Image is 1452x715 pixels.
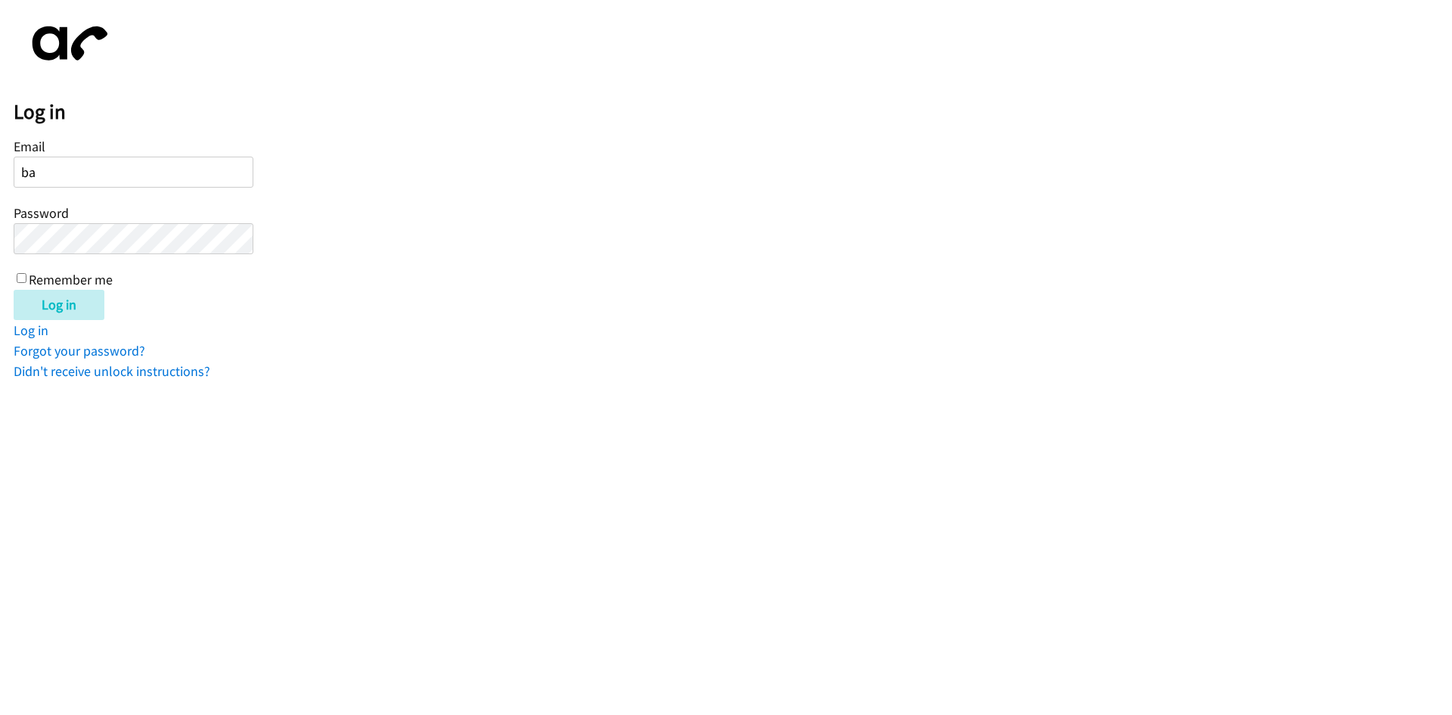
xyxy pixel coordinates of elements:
[29,271,113,288] label: Remember me
[14,322,48,339] a: Log in
[14,204,69,222] label: Password
[14,138,45,155] label: Email
[14,342,145,359] a: Forgot your password?
[14,362,210,380] a: Didn't receive unlock instructions?
[14,290,104,320] input: Log in
[14,14,119,73] img: aphone-8a226864a2ddd6a5e75d1ebefc011f4aa8f32683c2d82f3fb0802fe031f96514.svg
[14,99,1452,125] h2: Log in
